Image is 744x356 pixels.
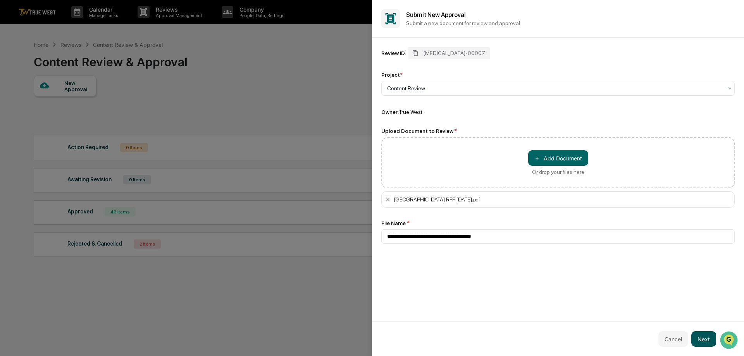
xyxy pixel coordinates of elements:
span: Preclearance [15,98,50,105]
button: Cancel [658,331,688,347]
a: 🔎Data Lookup [5,109,52,123]
div: Review ID: [381,50,406,56]
button: Open customer support [1,1,19,19]
span: Pylon [77,131,94,137]
p: Submit a new document for review and approval [406,20,735,26]
div: Or drop your files here [532,169,584,175]
span: Attestations [64,98,96,105]
button: Or drop your files here [528,150,588,166]
span: ＋ [534,155,540,162]
a: Powered byPylon [55,131,94,137]
div: 🗄️ [56,98,62,105]
button: Next [691,331,716,347]
h2: Submit New Approval [406,11,735,19]
a: 🗄️Attestations [53,95,99,108]
div: Upload Document to Review [381,128,735,134]
span: True West [399,109,422,115]
img: 1746055101610-c473b297-6a78-478c-a979-82029cc54cd1 [8,59,22,73]
div: 🔎 [8,113,14,119]
div: Start new chat [26,59,127,67]
div: 🖐️ [8,98,14,105]
img: f2157a4c-a0d3-4daa-907e-bb6f0de503a5-1751232295721 [1,3,19,17]
span: [MEDICAL_DATA]-00007 [423,50,485,56]
div: Project [381,72,403,78]
span: Data Lookup [15,112,49,120]
div: [GEOGRAPHIC_DATA] RFP [DATE].pdf [394,196,731,203]
div: We're available if you need us! [26,67,98,73]
p: How can we help? [8,16,141,29]
button: Start new chat [132,62,141,71]
span: Owner: [381,109,399,115]
a: 🖐️Preclearance [5,95,53,108]
div: File Name [381,220,735,226]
